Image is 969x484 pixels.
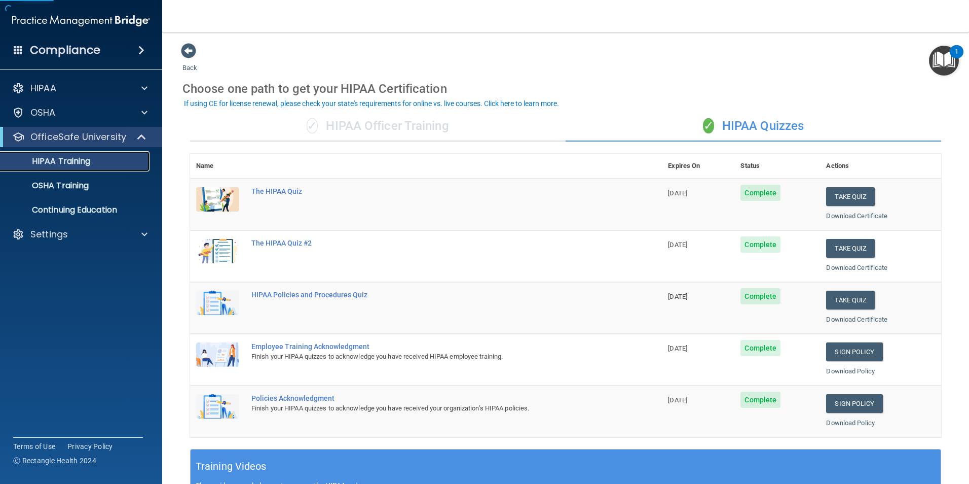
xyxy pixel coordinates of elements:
[13,441,55,452] a: Terms of Use
[12,11,150,31] img: PMB logo
[12,228,147,240] a: Settings
[929,46,959,76] button: Open Resource Center, 1 new notification
[662,154,734,179] th: Expires On
[182,98,561,109] button: If using CE for license renewal, please check your state's requirements for online vs. live cours...
[740,236,780,253] span: Complete
[794,412,957,453] iframe: Drift Widget Chat Controller
[826,342,882,361] a: Sign Policy
[826,187,875,206] button: Take Quiz
[668,293,687,300] span: [DATE]
[251,291,611,299] div: HIPAA Policies and Procedures Quiz
[30,107,56,119] p: OSHA
[251,342,611,351] div: Employee Training Acknowledgment
[30,43,100,57] h4: Compliance
[7,156,90,166] p: HIPAA Training
[740,392,780,408] span: Complete
[566,111,941,142] div: HIPAA Quizzes
[184,100,559,107] div: If using CE for license renewal, please check your state's requirements for online vs. live cours...
[826,367,875,375] a: Download Policy
[251,351,611,363] div: Finish your HIPAA quizzes to acknowledge you have received HIPAA employee training.
[190,111,566,142] div: HIPAA Officer Training
[740,185,780,201] span: Complete
[7,205,145,215] p: Continuing Education
[668,189,687,197] span: [DATE]
[251,187,611,195] div: The HIPAA Quiz
[67,441,113,452] a: Privacy Policy
[182,74,949,103] div: Choose one path to get your HIPAA Certification
[826,212,887,220] a: Download Certificate
[820,154,941,179] th: Actions
[740,288,780,304] span: Complete
[251,394,611,402] div: Policies Acknowledgment
[190,154,245,179] th: Name
[12,82,147,94] a: HIPAA
[826,316,887,323] a: Download Certificate
[955,52,958,65] div: 1
[826,291,875,309] button: Take Quiz
[826,239,875,258] button: Take Quiz
[826,394,882,413] a: Sign Policy
[182,52,197,72] a: Back
[12,131,147,143] a: OfficeSafe University
[13,456,96,466] span: Ⓒ Rectangle Health 2024
[251,239,611,247] div: The HIPAA Quiz #2
[740,340,780,356] span: Complete
[12,107,147,119] a: OSHA
[7,181,89,191] p: OSHA Training
[30,131,126,143] p: OfficeSafe University
[668,344,687,352] span: [DATE]
[826,264,887,271] a: Download Certificate
[734,154,820,179] th: Status
[30,82,56,94] p: HIPAA
[196,458,267,475] h5: Training Videos
[30,228,68,240] p: Settings
[703,118,714,133] span: ✓
[668,241,687,249] span: [DATE]
[307,118,318,133] span: ✓
[668,396,687,404] span: [DATE]
[251,402,611,414] div: Finish your HIPAA quizzes to acknowledge you have received your organization’s HIPAA policies.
